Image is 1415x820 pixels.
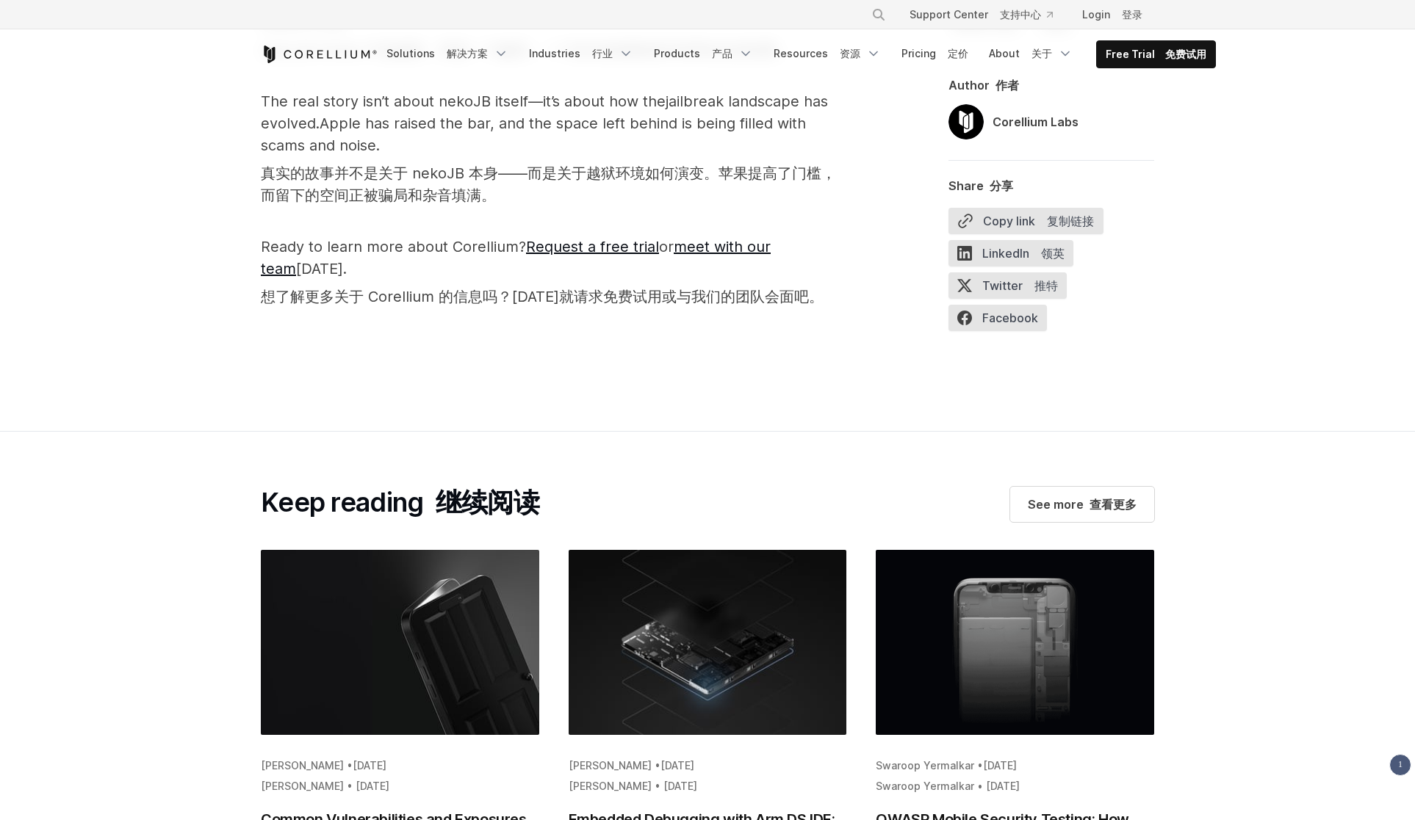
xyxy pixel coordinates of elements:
[261,758,539,799] div: [PERSON_NAME] •
[645,40,762,67] a: Products
[1165,48,1206,60] font: 免费试用
[569,780,697,792] font: [PERSON_NAME] • [DATE]
[520,40,642,67] a: Industries
[948,305,1047,331] span: Facebook
[1,1,21,20] span: 1
[876,758,1154,799] div: Swaroop Yermalkar •
[261,288,824,305] font: 想了解更多关于 Corellium 的信息吗？[DATE]就请求免费试用或与我们的团队会面吧。
[876,780,1020,792] font: Swaroop Yermalkar • [DATE]
[1070,1,1154,28] a: Login
[261,92,666,110] span: The real story isn’t about nekoJB itself—it’s about how the
[980,40,1081,67] a: About
[1122,8,1142,21] font: 登录
[948,178,1154,193] div: Share
[876,550,1154,735] img: OWASP Mobile Security Testing: How Virtual Devices Catch What Top 10 Checks Miss
[995,78,1019,92] font: 作者
[1000,8,1041,21] font: 支持中心
[948,305,1056,337] a: Facebook
[840,47,860,59] font: 资源
[948,104,984,139] img: Corellium Labs
[865,1,892,28] button: Search
[261,46,378,63] a: Corellium Home
[948,208,1103,234] button: Copy link 复制链接
[1031,47,1052,59] font: 关于
[712,47,732,59] font: 产品
[526,238,659,255] a: Request a free trial
[1028,496,1137,513] span: See more
[993,113,1079,131] div: Corellium Labs
[948,78,1154,92] div: Author
[854,1,1154,28] div: Navigation Menu
[948,272,1067,299] span: Twitter
[1047,214,1094,228] font: 复制链接
[569,550,847,735] img: Embedded Debugging with Arm DS IDE: Secure Tools & Techniques for App Developers
[1041,246,1065,261] font: 领英
[765,40,890,67] a: Resources
[261,487,539,519] h2: Keep reading
[447,47,488,59] font: 解决方案
[1034,278,1058,293] font: 推特
[1090,497,1137,512] font: 查看更多
[1010,487,1154,522] a: See more 查看更多
[948,272,1076,305] a: Twitter 推特
[893,40,977,67] a: Pricing
[983,759,1017,772] span: [DATE]
[990,178,1013,193] font: 分享
[261,236,849,313] p: Ready to learn more about Corellium? or [DATE].
[948,47,968,59] font: 定价
[1097,41,1215,68] a: Free Trial
[353,759,386,772] span: [DATE]
[898,1,1065,28] a: Support Center
[948,240,1073,266] span: LinkedIn
[261,164,836,204] font: 真实的故事并不是关于 nekoJB 本身——而是关于越狱环境如何演变。苹果提高了门槛，而留下的空间正被骗局和杂音填满。
[378,40,517,67] a: Solutions
[660,759,694,772] span: [DATE]
[261,780,389,792] font: [PERSON_NAME] • [DATE]
[261,115,806,154] span: Apple has raised the bar, and the space left behind is being filled with scams and noise.
[592,47,613,59] font: 行业
[378,40,1216,68] div: Navigation Menu
[569,758,847,799] div: [PERSON_NAME] •
[436,486,539,518] font: 继续阅读
[948,240,1082,272] a: LinkedIn 领英
[261,550,539,772] img: Common Vulnerabilities and Exposures Examples in Mobile Application Testing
